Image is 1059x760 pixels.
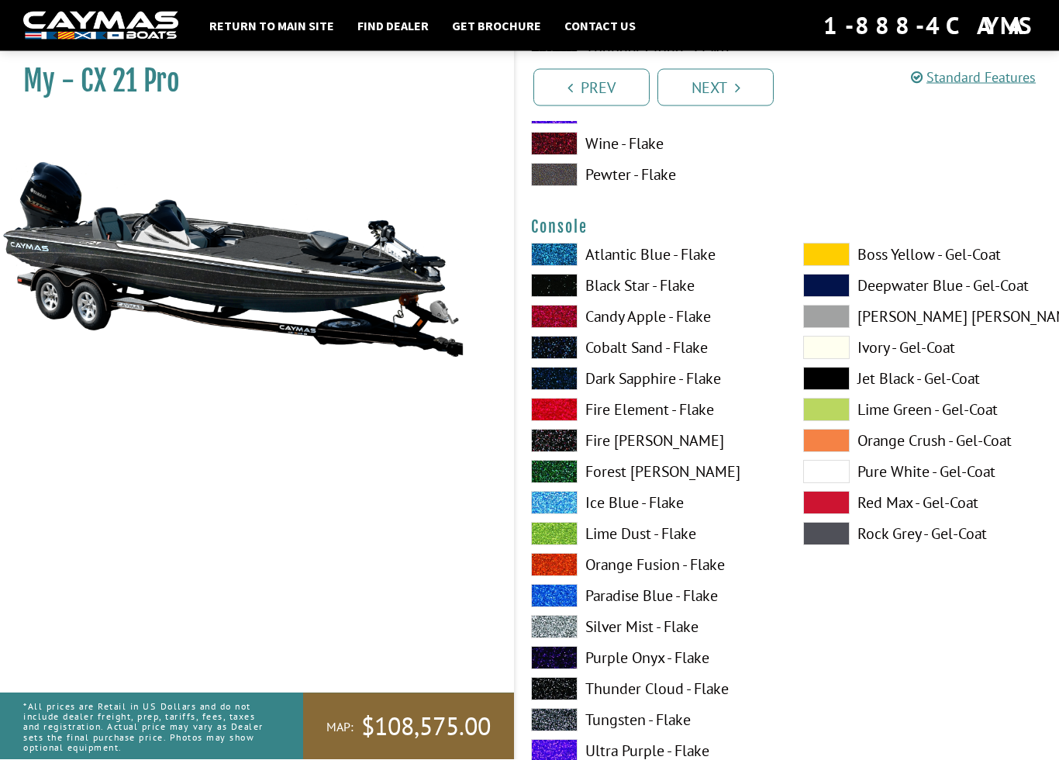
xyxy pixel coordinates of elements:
[803,399,1044,422] label: Lime Green - Gel-Coat
[529,67,1059,106] ul: Pagination
[531,337,772,360] label: Cobalt Sand - Flake
[23,693,268,760] p: *All prices are Retail in US Dollars and do not include dealer freight, prep, tariffs, fees, taxe...
[326,719,354,735] span: MAP:
[531,430,772,453] label: Fire [PERSON_NAME]
[531,461,772,484] label: Forest [PERSON_NAME]
[911,68,1036,86] a: Standard Features
[350,16,436,36] a: Find Dealer
[531,275,772,298] label: Black Star - Flake
[533,69,650,106] a: Prev
[531,678,772,701] label: Thunder Cloud - Flake
[361,710,491,743] span: $108,575.00
[444,16,549,36] a: Get Brochure
[803,337,1044,360] label: Ivory - Gel-Coat
[23,12,178,40] img: white-logo-c9c8dbefe5ff5ceceb0f0178aa75bf4bb51f6bca0971e226c86eb53dfe498488.png
[803,368,1044,391] label: Jet Black - Gel-Coat
[803,275,1044,298] label: Deepwater Blue - Gel-Coat
[803,430,1044,453] label: Orange Crush - Gel-Coat
[23,64,475,98] h1: My - CX 21 Pro
[202,16,342,36] a: Return to main site
[531,709,772,732] label: Tungsten - Flake
[657,69,774,106] a: Next
[531,244,772,267] label: Atlantic Blue - Flake
[823,9,1036,43] div: 1-888-4CAYMAS
[531,616,772,639] label: Silver Mist - Flake
[531,554,772,577] label: Orange Fusion - Flake
[303,693,514,760] a: MAP:$108,575.00
[531,306,772,329] label: Candy Apple - Flake
[531,585,772,608] label: Paradise Blue - Flake
[557,16,643,36] a: Contact Us
[531,218,1043,237] h4: Console
[803,523,1044,546] label: Rock Grey - Gel-Coat
[803,461,1044,484] label: Pure White - Gel-Coat
[531,523,772,546] label: Lime Dust - Flake
[531,492,772,515] label: Ice Blue - Flake
[803,492,1044,515] label: Red Max - Gel-Coat
[531,399,772,422] label: Fire Element - Flake
[531,368,772,391] label: Dark Sapphire - Flake
[531,133,772,156] label: Wine - Flake
[531,647,772,670] label: Purple Onyx - Flake
[803,244,1044,267] label: Boss Yellow - Gel-Coat
[803,306,1044,329] label: [PERSON_NAME] [PERSON_NAME] - Gel-Coat
[531,164,772,187] label: Pewter - Flake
